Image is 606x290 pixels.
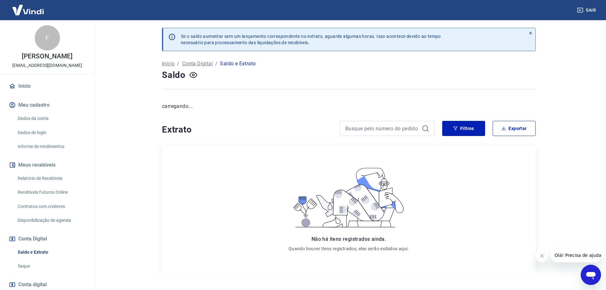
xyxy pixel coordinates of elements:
p: [EMAIL_ADDRESS][DOMAIN_NAME] [12,62,82,69]
a: Início [162,60,175,68]
button: Filtros [442,121,485,136]
button: Sair [576,4,598,16]
p: [PERSON_NAME] [22,53,72,60]
iframe: Botão para abrir a janela de mensagens [581,265,601,285]
a: Conta Digital [182,60,213,68]
p: / [177,60,179,68]
h4: Saldo [162,69,186,81]
span: Não há itens registrados ainda. [312,236,386,242]
h4: Extrato [162,123,332,136]
iframe: Mensagem da empresa [551,248,601,262]
p: / [215,60,217,68]
button: Exportar [493,121,536,136]
div: F [35,25,60,50]
a: Informe de rendimentos [15,140,87,153]
input: Busque pelo número do pedido [345,124,419,133]
a: Dados da conta [15,112,87,125]
button: Meu cadastro [8,98,87,112]
a: Disponibilização de agenda [15,214,87,227]
iframe: Fechar mensagem [536,250,548,262]
a: Dados de login [15,126,87,139]
a: Relatório de Recebíveis [15,172,87,185]
p: Saldo e Extrato [220,60,256,68]
span: Conta digital [18,280,47,289]
a: Saque [15,260,87,273]
button: Conta Digital [8,232,87,246]
a: Início [8,79,87,93]
p: Quando houver itens registrados, eles serão exibidos aqui. [288,246,409,252]
button: Meus recebíveis [8,158,87,172]
p: carregando... [162,103,536,110]
p: Se o saldo aumentar sem um lançamento correspondente no extrato, aguarde algumas horas. Isso acon... [181,33,441,46]
a: Recebíveis Futuros Online [15,186,87,199]
span: Olá! Precisa de ajuda? [4,4,53,9]
a: Contratos com credores [15,200,87,213]
a: Saldo e Extrato [15,246,87,259]
img: Vindi [8,0,49,20]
